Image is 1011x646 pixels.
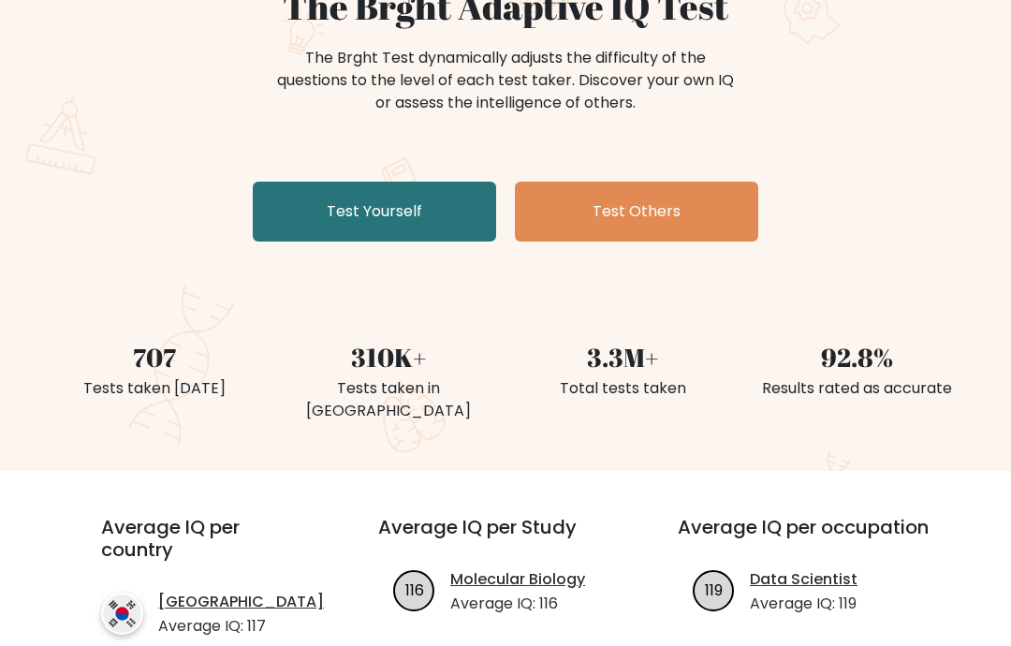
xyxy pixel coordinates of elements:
[283,339,494,377] div: 310K+
[750,593,857,615] p: Average IQ: 119
[517,339,728,377] div: 3.3M+
[158,615,324,638] p: Average IQ: 117
[751,339,962,377] div: 92.8%
[751,377,962,400] div: Results rated as accurate
[101,593,143,635] img: country
[450,593,585,615] p: Average IQ: 116
[378,516,633,561] h3: Average IQ per Study
[158,591,324,613] a: [GEOGRAPHIC_DATA]
[517,377,728,400] div: Total tests taken
[271,47,740,114] div: The Brght Test dynamically adjusts the difficulty of the questions to the level of each test take...
[49,339,260,377] div: 707
[450,568,585,591] a: Molecular Biology
[750,568,857,591] a: Data Scientist
[705,580,723,601] text: 119
[101,516,311,583] h3: Average IQ per country
[253,182,496,242] a: Test Yourself
[404,580,423,601] text: 116
[515,182,758,242] a: Test Others
[49,377,260,400] div: Tests taken [DATE]
[283,377,494,422] div: Tests taken in [GEOGRAPHIC_DATA]
[678,516,932,561] h3: Average IQ per occupation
